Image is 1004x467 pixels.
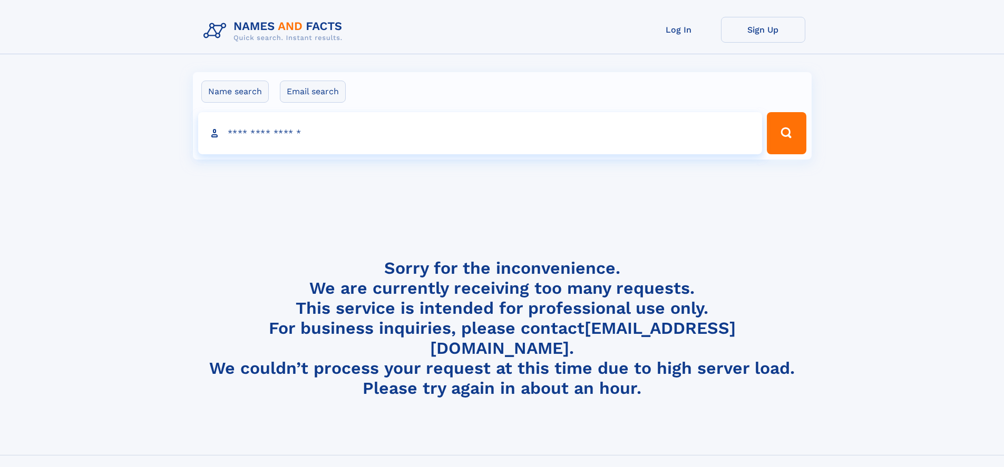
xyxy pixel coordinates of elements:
[280,81,346,103] label: Email search
[198,112,763,154] input: search input
[201,81,269,103] label: Name search
[767,112,806,154] button: Search Button
[199,17,351,45] img: Logo Names and Facts
[637,17,721,43] a: Log In
[199,258,805,399] h4: Sorry for the inconvenience. We are currently receiving too many requests. This service is intend...
[721,17,805,43] a: Sign Up
[430,318,736,358] a: [EMAIL_ADDRESS][DOMAIN_NAME]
